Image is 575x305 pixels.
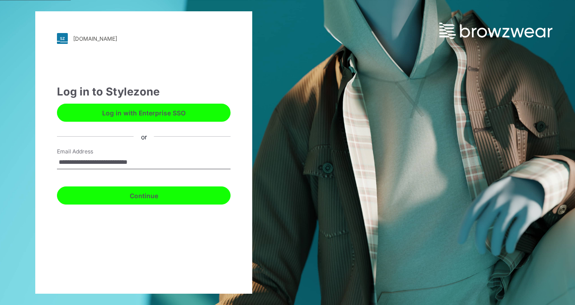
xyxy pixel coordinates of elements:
[73,35,117,42] div: [DOMAIN_NAME]
[57,104,231,122] button: Log in with Enterprise SSO
[57,186,231,205] button: Continue
[134,132,154,141] div: or
[57,33,231,44] a: [DOMAIN_NAME]
[57,84,231,100] div: Log in to Stylezone
[439,23,552,39] img: browzwear-logo.73288ffb.svg
[57,148,120,156] label: Email Address
[57,33,68,44] img: svg+xml;base64,PHN2ZyB3aWR0aD0iMjgiIGhlaWdodD0iMjgiIHZpZXdCb3g9IjAgMCAyOCAyOCIgZmlsbD0ibm9uZSIgeG...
